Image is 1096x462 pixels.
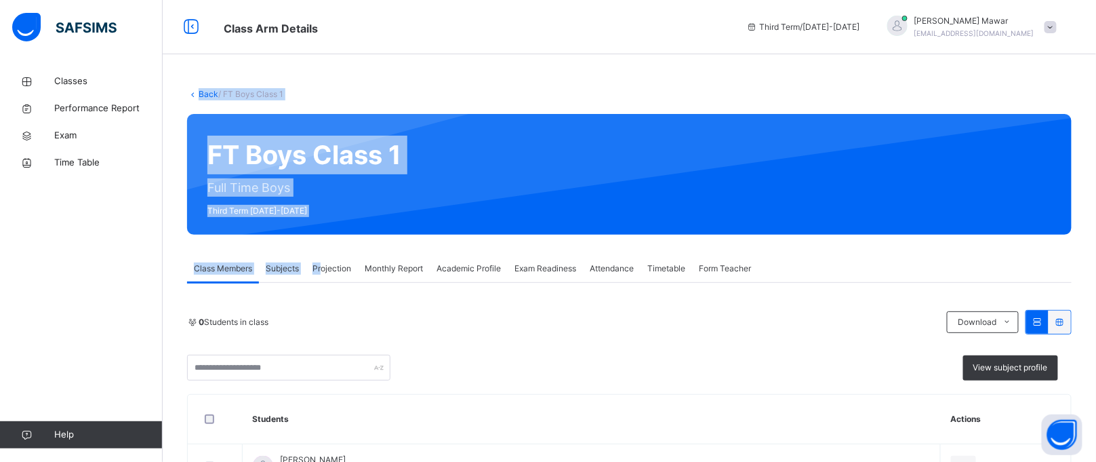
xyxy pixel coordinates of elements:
[514,263,576,275] span: Exam Readiness
[54,156,163,170] span: Time Table
[224,22,318,35] span: Class Arm Details
[958,316,996,328] span: Download
[973,362,1048,374] span: View subject profile
[914,15,1034,27] span: [PERSON_NAME] Mawar
[194,263,252,275] span: Class Members
[54,428,162,442] span: Help
[590,263,634,275] span: Attendance
[437,263,501,275] span: Academic Profile
[54,102,163,115] span: Performance Report
[54,75,163,88] span: Classes
[199,89,218,99] a: Back
[647,263,685,275] span: Timetable
[266,263,299,275] span: Subjects
[199,317,204,327] b: 0
[243,395,941,444] th: Students
[699,263,751,275] span: Form Teacher
[941,395,1071,444] th: Actions
[874,15,1063,39] div: Hafiz AbdullahMawar
[746,21,860,33] span: session/term information
[12,13,117,41] img: safsims
[199,316,268,328] span: Students in class
[54,129,163,142] span: Exam
[312,263,351,275] span: Projection
[914,29,1034,37] span: [EMAIL_ADDRESS][DOMAIN_NAME]
[365,263,423,275] span: Monthly Report
[218,89,283,99] span: / FT Boys Class 1
[1042,415,1082,455] button: Open asap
